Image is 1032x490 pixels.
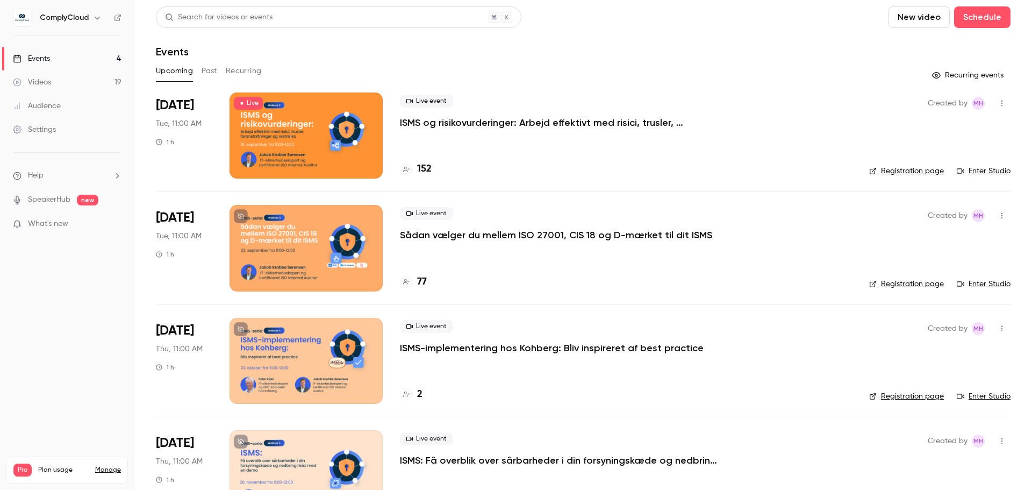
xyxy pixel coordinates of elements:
[400,432,453,445] span: Live event
[973,209,983,222] span: MH
[954,6,1010,28] button: Schedule
[156,363,174,372] div: 1 h
[234,97,263,110] span: Live
[973,97,983,110] span: MH
[400,116,722,129] a: ISMS og risikovurderinger: Arbejd effektivt med risici, trusler, foranstaltninger og restrisiko
[28,194,70,205] a: SpeakerHub
[400,320,453,333] span: Live event
[13,53,50,64] div: Events
[973,322,983,335] span: MH
[13,101,61,111] div: Audience
[417,275,427,289] h4: 77
[869,391,944,402] a: Registration page
[156,45,189,58] h1: Events
[109,219,121,229] iframe: Noticeable Trigger
[28,170,44,181] span: Help
[417,162,432,176] h4: 152
[13,124,56,135] div: Settings
[165,12,273,23] div: Search for videos or events
[927,67,1010,84] button: Recurring events
[869,166,944,176] a: Registration page
[973,435,983,448] span: MH
[13,464,32,477] span: Pro
[957,391,1010,402] a: Enter Studio
[77,195,98,205] span: new
[156,344,203,354] span: Thu, 11:00 AM
[156,209,194,226] span: [DATE]
[400,229,712,242] a: Sådan vælger du mellem ISO 27001, CIS 18 og D-mærket til dit ISMS
[13,77,51,88] div: Videos
[928,435,967,448] span: Created by
[13,9,31,26] img: ComplyCloud
[38,466,89,474] span: Plan usage
[888,6,950,28] button: New video
[869,279,944,289] a: Registration page
[400,207,453,220] span: Live event
[928,97,967,110] span: Created by
[400,342,704,354] a: ISMS-implementering hos Kohberg: Bliv inspireret af best practice
[957,166,1010,176] a: Enter Studio
[95,466,121,474] a: Manage
[226,62,262,80] button: Recurring
[972,322,985,335] span: Maibrit Hovedskou
[156,322,194,339] span: [DATE]
[400,387,422,402] a: 2
[156,231,202,242] span: Tue, 11:00 AM
[957,279,1010,289] a: Enter Studio
[400,454,722,467] a: ISMS: Få overblik over sårbarheder i din forsyningskæde og nedbring risici med en demo
[156,475,174,484] div: 1 h
[156,456,203,467] span: Thu, 11:00 AM
[156,93,212,179] div: Sep 16 Tue, 11:00 AM (Europe/Copenhagen)
[400,95,453,108] span: Live event
[156,118,202,129] span: Tue, 11:00 AM
[972,97,985,110] span: Maibrit Hovedskou
[40,12,89,23] h6: ComplyCloud
[156,435,194,452] span: [DATE]
[156,138,174,146] div: 1 h
[13,170,121,181] li: help-dropdown-opener
[400,162,432,176] a: 152
[156,62,193,80] button: Upcoming
[156,205,212,291] div: Sep 23 Tue, 11:00 AM (Europe/Copenhagen)
[400,275,427,289] a: 77
[202,62,217,80] button: Past
[928,322,967,335] span: Created by
[156,318,212,404] div: Oct 23 Thu, 11:00 AM (Europe/Copenhagen)
[972,209,985,222] span: Maibrit Hovedskou
[417,387,422,402] h4: 2
[928,209,967,222] span: Created by
[156,250,174,259] div: 1 h
[972,435,985,448] span: Maibrit Hovedskou
[28,218,68,230] span: What's new
[156,97,194,114] span: [DATE]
